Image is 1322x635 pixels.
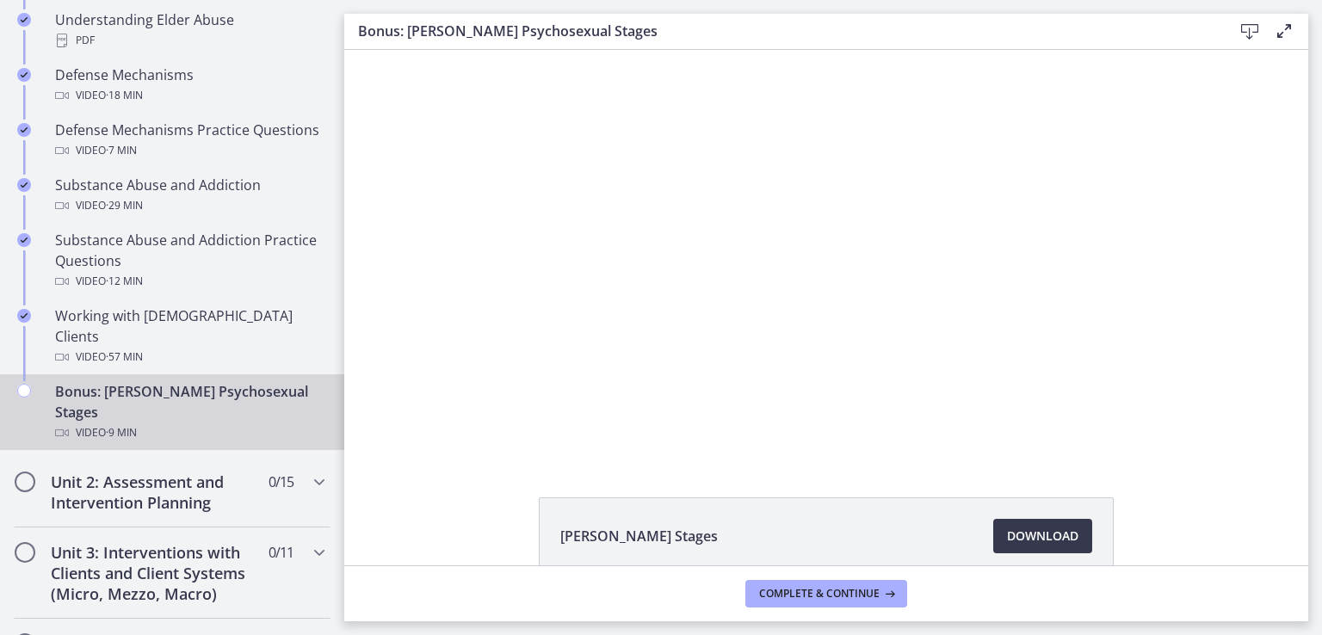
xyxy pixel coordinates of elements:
h3: Bonus: [PERSON_NAME] Psychosexual Stages [358,21,1205,41]
i: Completed [17,178,31,192]
button: Complete & continue [745,580,907,607]
span: 0 / 11 [269,542,293,563]
div: Bonus: [PERSON_NAME] Psychosexual Stages [55,381,324,443]
span: [PERSON_NAME] Stages [560,526,718,546]
span: Complete & continue [759,587,880,601]
h2: Unit 3: Interventions with Clients and Client Systems (Micro, Mezzo, Macro) [51,542,261,604]
div: Video [55,271,324,292]
div: Understanding Elder Abuse [55,9,324,51]
i: Completed [17,123,31,137]
i: Completed [17,13,31,27]
span: · 57 min [106,347,143,367]
span: Download [1007,526,1078,546]
div: PDF [55,30,324,51]
div: Video [55,140,324,161]
div: Substance Abuse and Addiction Practice Questions [55,230,324,292]
span: 0 / 15 [269,472,293,492]
div: Substance Abuse and Addiction [55,175,324,216]
div: Defense Mechanisms [55,65,324,106]
span: · 7 min [106,140,137,161]
i: Completed [17,233,31,247]
div: Defense Mechanisms Practice Questions [55,120,324,161]
span: · 18 min [106,85,143,106]
div: Video [55,422,324,443]
span: · 12 min [106,271,143,292]
div: Working with [DEMOGRAPHIC_DATA] Clients [55,305,324,367]
div: Video [55,195,324,216]
span: · 9 min [106,422,137,443]
iframe: Video Lesson [344,50,1308,458]
div: Video [55,347,324,367]
i: Completed [17,309,31,323]
i: Completed [17,68,31,82]
div: Video [55,85,324,106]
h2: Unit 2: Assessment and Intervention Planning [51,472,261,513]
span: · 29 min [106,195,143,216]
a: Download [993,519,1092,553]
